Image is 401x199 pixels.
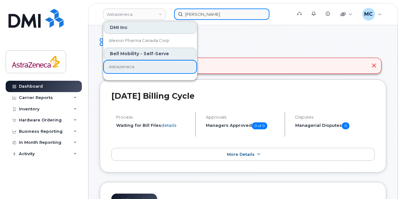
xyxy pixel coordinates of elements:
span: Alexion Pharma Canada Corp [109,38,169,44]
li: Waiting for Bill Files [116,122,190,128]
h1: Dashboard [100,37,386,48]
h5: Managerial Disputes [295,122,375,129]
div: DMI Inc [104,21,196,34]
span: 0 of 0 [252,122,267,129]
h5: Managers Approved [206,122,280,129]
h4: Approvals [206,115,280,120]
span: Astrazeneca [109,64,134,70]
a: Alexion Pharma Canada Corp [104,34,196,47]
h4: Disputes [295,115,375,120]
div: Bell Mobility - Self-Serve [104,48,196,60]
h4: Process [116,115,190,120]
a: details [161,123,177,128]
a: Astrazeneca [104,61,196,73]
span: 0 [342,122,349,129]
h2: [DATE] Billing Cycle [111,91,375,101]
span: More Details [227,152,255,157]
